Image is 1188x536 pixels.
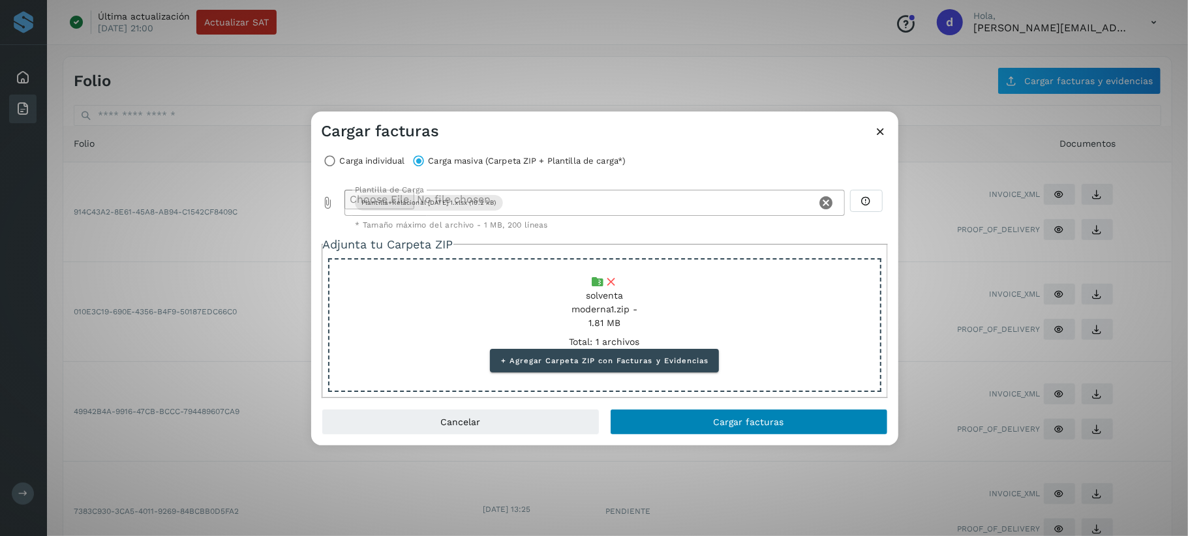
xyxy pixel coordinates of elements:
[322,196,335,209] i: Plantilla de Carga prepended action
[440,417,480,426] span: Cancelar
[819,195,834,211] i: Clear Plantilla de Carga
[332,335,877,349] div: Total: 1 archivos
[428,152,626,170] label: Carga masiva (Carpeta ZIP + Plantilla de carga*)
[340,152,405,170] label: Carga individual
[714,417,784,426] span: Cargar facturas
[610,409,888,435] button: Cargar facturas
[322,409,600,435] button: Cancelar
[490,349,719,372] button: + Agregar Carpeta ZIP con Facturas y Evidencias
[355,221,834,229] div: * Tamaño máximo del archivo - 1 MB, 200 líneas
[361,198,496,208] div: Plantilla+Relacional [DATE] 1.xlsx (10.2 kB)
[323,237,453,251] span: Adjunta tu Carpeta ZIP
[500,356,708,365] span: + Agregar Carpeta ZIP con Facturas y Evidencias
[322,122,440,141] h3: Cargar facturas
[571,290,637,328] span: solventa moderna1.zip - 1.81 MB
